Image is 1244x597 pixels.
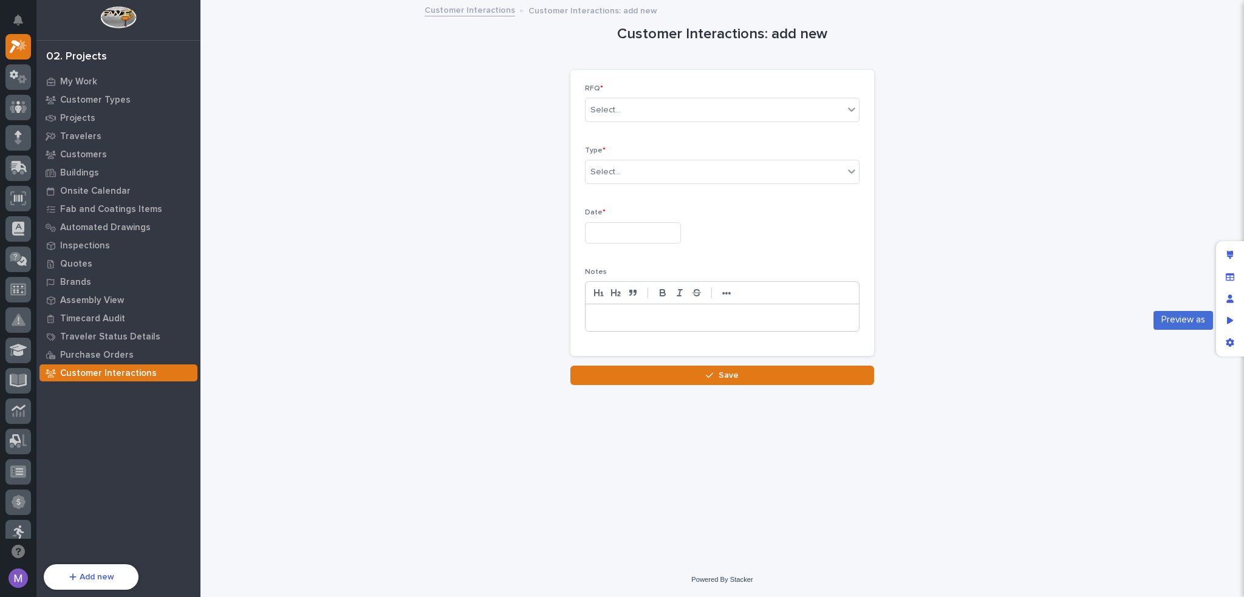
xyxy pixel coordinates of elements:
p: Customers [60,149,107,160]
a: Timecard Audit [36,309,200,327]
a: 📖Help Docs [7,285,71,307]
img: 1736555164131-43832dd5-751b-4058-ba23-39d91318e5a0 [24,208,34,217]
button: Start new chat [207,138,221,153]
p: Traveler Status Details [60,332,160,343]
img: Stacker [12,12,36,36]
a: Quotes [36,254,200,273]
div: Edit layout [1219,244,1241,266]
p: Projects [60,113,95,124]
p: Purchase Orders [60,350,134,361]
div: Select... [590,166,621,179]
span: [PERSON_NAME] [38,240,98,250]
a: Buildings [36,163,200,182]
p: Travelers [60,131,101,142]
span: [PERSON_NAME] [38,207,98,217]
p: Automated Drawings [60,222,151,233]
a: Powered byPylon [86,319,147,329]
div: Past conversations [12,177,81,186]
a: Customer Interactions [36,364,200,382]
span: • [101,240,105,250]
div: We're offline, we will be back soon! [41,147,170,157]
button: See all [188,174,221,189]
p: Customer Interactions [60,368,157,379]
a: Brands [36,273,200,291]
div: Start new chat [41,135,199,147]
div: Preview as [1219,310,1241,332]
a: Purchase Orders [36,346,200,364]
p: Quotes [60,259,92,270]
div: 🔗 [76,292,86,301]
span: Notes [585,268,607,276]
button: users-avatar [5,565,31,591]
p: Brands [60,277,91,288]
a: Onsite Calendar [36,182,200,200]
a: Fab and Coatings Items [36,200,200,218]
span: Type [585,147,606,154]
span: [DATE] [108,207,132,217]
p: Assembly View [60,295,124,306]
p: My Work [60,77,97,87]
span: Pylon [121,320,147,329]
img: 1736555164131-43832dd5-751b-4058-ba23-39d91318e5a0 [12,135,34,157]
a: Powered By Stacker [691,576,753,583]
p: Timecard Audit [60,313,125,324]
div: Select... [590,104,621,117]
h1: Customer Interactions: add new [570,26,874,43]
p: Inspections [60,241,110,251]
a: My Work [36,72,200,90]
p: Buildings [60,168,99,179]
p: How can we help? [12,67,221,87]
a: Customers [36,145,200,163]
strong: ••• [722,288,731,298]
span: [DATE] [108,240,132,250]
a: Assembly View [36,291,200,309]
img: Workspace Logo [100,6,136,29]
a: Customer Interactions [425,2,515,16]
a: Inspections [36,236,200,254]
a: Projects [36,109,200,127]
a: Automated Drawings [36,218,200,236]
button: Open support chat [5,539,31,564]
a: Traveler Status Details [36,327,200,346]
button: ••• [718,285,735,300]
span: Date [585,209,606,216]
span: Help Docs [24,290,66,302]
a: 🔗Onboarding Call [71,285,160,307]
p: Welcome 👋 [12,48,221,67]
div: Manage fields and data [1219,266,1241,288]
span: Save [719,370,739,381]
span: RFQ [585,85,603,92]
p: Customer Interactions: add new [528,3,657,16]
img: Brittany [12,196,32,215]
a: Customer Types [36,90,200,109]
div: Notifications [15,15,31,34]
button: Save [570,366,874,385]
div: Manage users [1219,288,1241,310]
span: Onboarding Call [88,290,155,302]
div: 02. Projects [46,50,107,64]
p: Customer Types [60,95,131,106]
img: Matthew Hall [12,228,32,248]
p: Fab and Coatings Items [60,204,162,215]
div: 📖 [12,292,22,301]
button: Add new [44,564,138,590]
p: Onsite Calendar [60,186,131,197]
span: • [101,207,105,217]
a: Travelers [36,127,200,145]
div: App settings [1219,332,1241,353]
button: Notifications [5,7,31,33]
